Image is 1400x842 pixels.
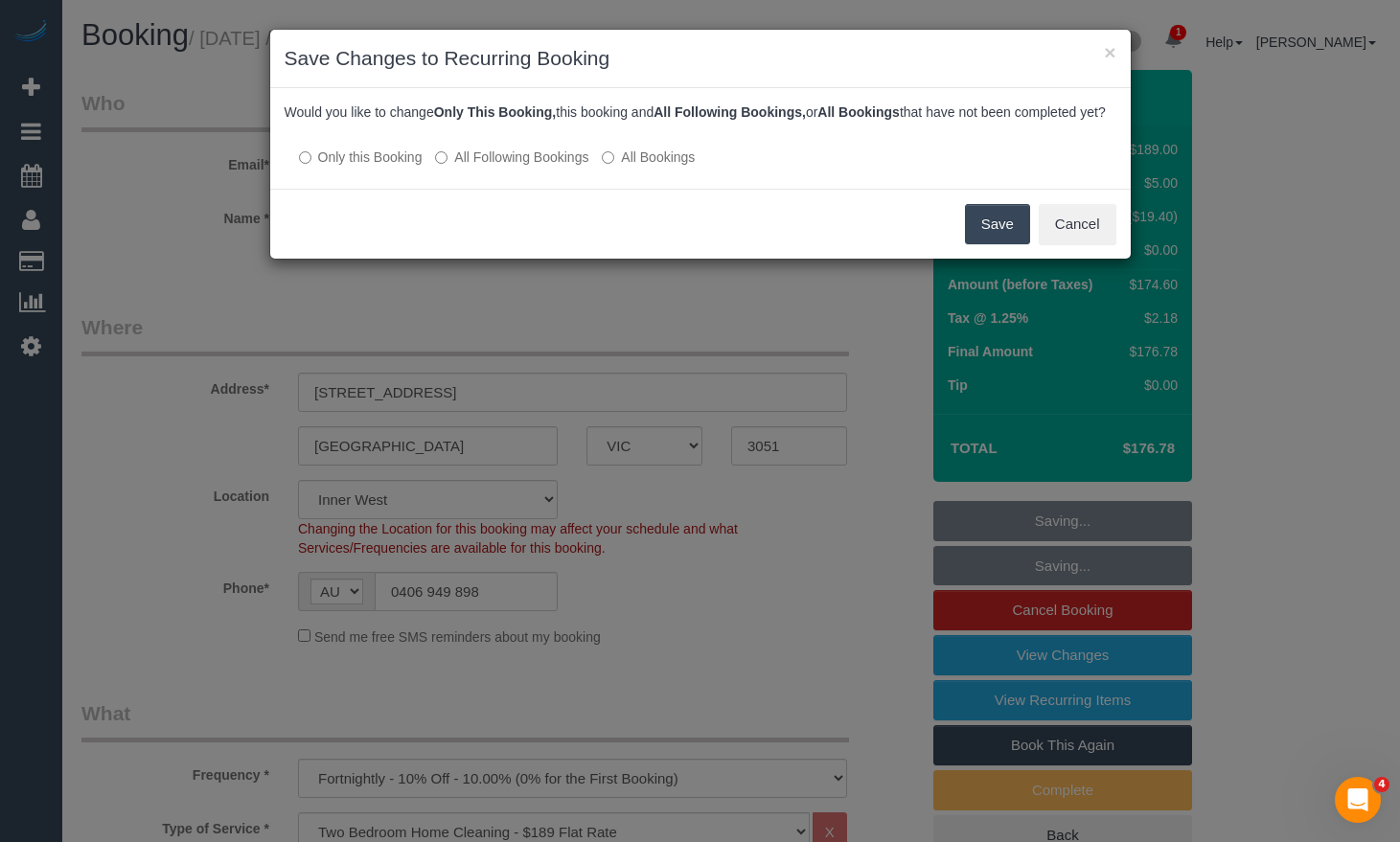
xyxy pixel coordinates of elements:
[1039,204,1116,244] button: Cancel
[299,151,311,164] input: Only this Booking
[1374,777,1389,792] span: 4
[299,148,423,167] label: All other bookings in the series will remain the same.
[965,204,1030,244] button: Save
[435,151,448,164] input: All Following Bookings
[1335,777,1381,823] iframe: Intercom live chat
[285,44,1116,73] h3: Save Changes to Recurring Booking
[435,148,588,167] label: This and all the bookings after it will be changed.
[817,104,900,120] b: All Bookings
[602,148,695,167] label: All bookings that have not been completed yet will be changed.
[285,102,1116,122] p: Would you like to change this booking and or that have not been completed yet?
[1104,42,1115,62] button: ×
[434,104,557,120] b: Only This Booking,
[602,151,614,164] input: All Bookings
[654,104,806,120] b: All Following Bookings,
